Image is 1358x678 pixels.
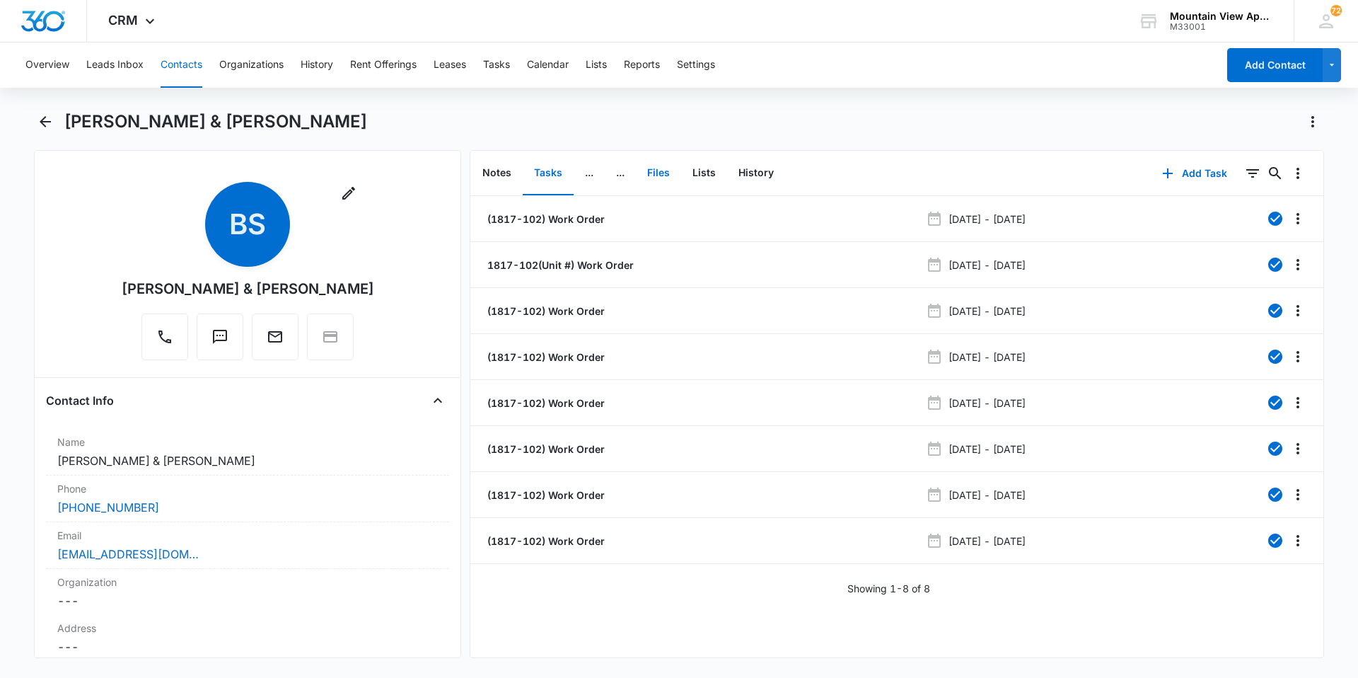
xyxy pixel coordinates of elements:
[677,42,715,88] button: Settings
[219,42,284,88] button: Organizations
[948,350,1026,364] p: [DATE] - [DATE]
[847,581,930,596] p: Showing 1-8 of 8
[523,151,574,195] button: Tasks
[252,314,298,360] button: Email
[108,13,138,28] span: CRM
[46,522,449,569] div: Email[EMAIL_ADDRESS][DOMAIN_NAME]
[605,151,636,195] button: ...
[484,350,605,364] a: (1817-102) Work Order
[948,396,1026,410] p: [DATE] - [DATE]
[141,314,188,360] button: Call
[1330,5,1342,16] span: 72
[57,592,438,609] dd: ---
[948,212,1026,226] p: [DATE] - [DATE]
[46,476,449,522] div: Phone[PHONE_NUMBER]
[636,151,681,195] button: Files
[948,534,1026,548] p: [DATE] - [DATE]
[1170,22,1273,32] div: account id
[527,42,569,88] button: Calendar
[1170,11,1273,22] div: account name
[1227,48,1323,82] button: Add Contact
[1287,207,1309,230] button: Overflow Menu
[1287,253,1309,276] button: Overflow Menu
[57,621,438,636] label: Address
[1287,162,1309,185] button: Overflow Menu
[1330,5,1342,16] div: notifications count
[57,528,438,543] label: Email
[1241,162,1264,185] button: Filters
[25,42,69,88] button: Overview
[57,638,438,655] dd: ---
[252,335,298,347] a: Email
[46,615,449,662] div: Address---
[624,42,660,88] button: Reports
[301,42,333,88] button: History
[1264,162,1287,185] button: Search...
[586,42,607,88] button: Lists
[86,42,144,88] button: Leads Inbox
[57,481,438,496] label: Phone
[34,110,56,133] button: Back
[141,335,188,347] a: Call
[948,442,1026,456] p: [DATE] - [DATE]
[484,258,634,272] a: 1817-102(Unit #) Work Order
[471,151,523,195] button: Notes
[57,452,438,469] dd: [PERSON_NAME] & [PERSON_NAME]
[1301,110,1324,133] button: Actions
[484,534,605,548] a: (1817-102) Work Order
[484,212,605,226] a: (1817-102) Work Order
[574,151,605,195] button: ...
[1287,299,1309,322] button: Overflow Menu
[46,569,449,615] div: Organization---
[948,488,1026,502] p: [DATE] - [DATE]
[1287,345,1309,368] button: Overflow Menu
[483,42,510,88] button: Tasks
[484,488,605,502] a: (1817-102) Work Order
[426,389,449,412] button: Close
[350,42,417,88] button: Rent Offerings
[948,258,1026,272] p: [DATE] - [DATE]
[1287,529,1309,552] button: Overflow Menu
[727,151,785,195] button: History
[948,304,1026,318] p: [DATE] - [DATE]
[57,575,438,590] label: Organization
[161,42,202,88] button: Contacts
[57,546,199,563] a: [EMAIL_ADDRESS][DOMAIN_NAME]
[434,42,466,88] button: Leases
[122,278,374,299] div: [PERSON_NAME] & [PERSON_NAME]
[484,396,605,410] a: (1817-102) Work Order
[197,335,243,347] a: Text
[64,111,367,132] h1: [PERSON_NAME] & [PERSON_NAME]
[484,442,605,456] a: (1817-102) Work Order
[681,151,727,195] button: Lists
[205,182,290,267] span: BS
[1287,483,1309,506] button: Overflow Menu
[197,314,243,360] button: Text
[46,392,114,409] h4: Contact Info
[57,435,438,449] label: Name
[46,429,449,476] div: Name[PERSON_NAME] & [PERSON_NAME]
[1148,156,1241,190] button: Add Task
[57,499,159,516] a: [PHONE_NUMBER]
[1287,437,1309,460] button: Overflow Menu
[1287,391,1309,414] button: Overflow Menu
[484,304,605,318] a: (1817-102) Work Order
